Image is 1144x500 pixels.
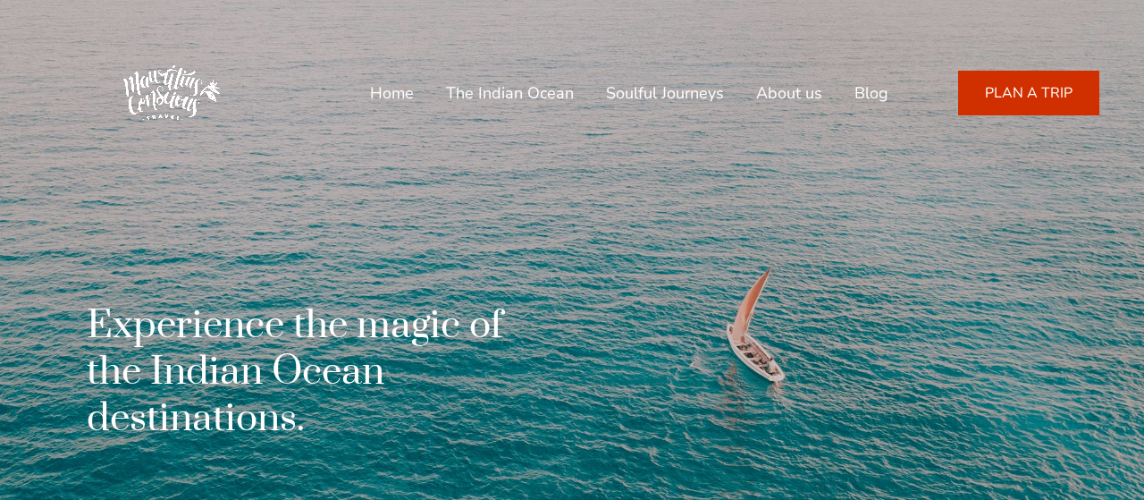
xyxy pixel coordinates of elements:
a: Blog [854,72,888,114]
a: PLAN A TRIP [958,71,1099,115]
a: Home [370,72,414,114]
a: The Indian Ocean [446,72,574,114]
h1: Experience the magic of the Indian Ocean destinations. [87,302,530,442]
a: Soulful Journeys [606,72,724,114]
a: About us [756,72,822,114]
